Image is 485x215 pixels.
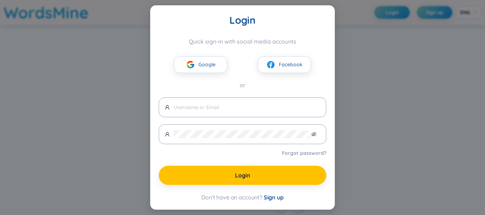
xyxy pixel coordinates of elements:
span: eye-invisible [311,132,316,137]
span: user [165,132,170,137]
button: facebookFacebook [258,56,311,73]
span: Login [235,171,250,179]
input: Username or Email [174,103,320,111]
img: facebook [266,60,275,69]
a: Forgot password? [282,149,326,157]
div: Login [159,14,326,27]
img: google [186,60,195,69]
div: Quick sign-in with social media accounts [159,38,326,45]
span: Facebook [279,61,303,68]
span: Google [198,61,216,68]
button: googleGoogle [174,56,227,73]
span: Sign up [264,194,284,201]
div: or [159,81,326,90]
div: Don't have an account? [159,193,326,201]
button: Login [159,166,326,185]
span: user [165,105,170,110]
